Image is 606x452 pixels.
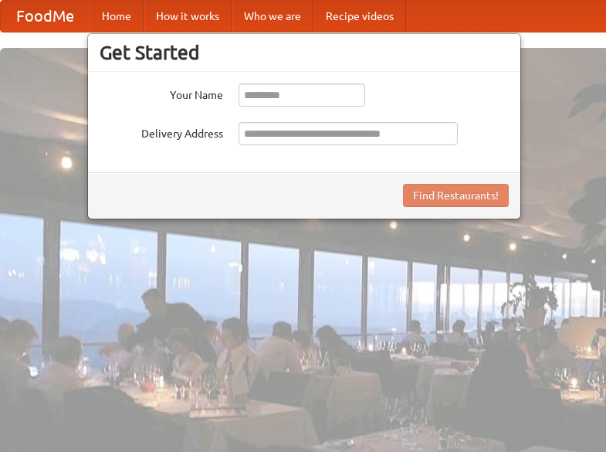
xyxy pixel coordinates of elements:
[403,184,509,207] button: Find Restaurants!
[100,41,509,64] h3: Get Started
[232,1,313,32] a: Who we are
[100,122,223,141] label: Delivery Address
[313,1,406,32] a: Recipe videos
[144,1,232,32] a: How it works
[90,1,144,32] a: Home
[1,1,90,32] a: FoodMe
[100,83,223,103] label: Your Name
